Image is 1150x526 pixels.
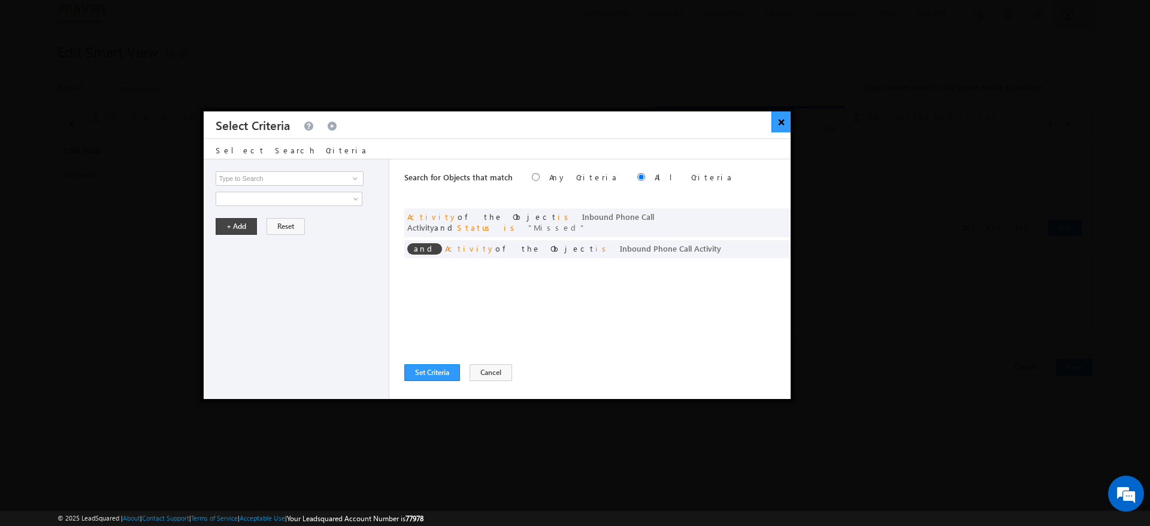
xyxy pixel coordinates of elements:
[191,514,238,522] a: Terms of Service
[405,514,423,523] span: 77978
[216,171,363,186] input: co didn't match any item
[287,514,423,523] span: Your Leadsquared Account Number is
[240,514,285,522] a: Acceptable Use
[216,218,257,235] button: + Add
[445,243,495,253] span: Activity
[407,211,458,222] span: Activity
[57,513,423,524] span: © 2025 LeadSquared | | | | |
[549,172,618,182] label: Any Criteria
[163,369,217,385] em: Start Chat
[771,111,791,132] button: ×
[655,172,733,182] label: All Criteria
[62,63,201,78] div: Chat with us now
[457,222,494,232] span: Status
[445,243,721,253] span: of the Object
[595,243,610,253] span: is
[470,364,512,381] button: Cancel
[404,364,460,381] button: Set Criteria
[346,173,361,185] a: Show All Items
[558,211,573,222] span: is
[407,211,654,232] span: Inbound Phone Call Activity
[142,514,189,522] a: Contact Support
[123,514,140,522] a: About
[404,172,513,182] span: Search for Objects that match
[216,145,368,155] span: Select Search Criteria
[20,63,50,78] img: d_60004797649_company_0_60004797649
[16,111,219,359] textarea: Type your message and hit 'Enter'
[620,243,721,253] span: Inbound Phone Call Activity
[267,218,305,235] button: Reset
[196,6,225,35] div: Minimize live chat window
[216,111,290,138] h3: Select Criteria
[407,243,442,255] span: and
[407,211,654,232] span: of the Object and
[528,222,586,232] span: Missed
[504,222,519,232] span: is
